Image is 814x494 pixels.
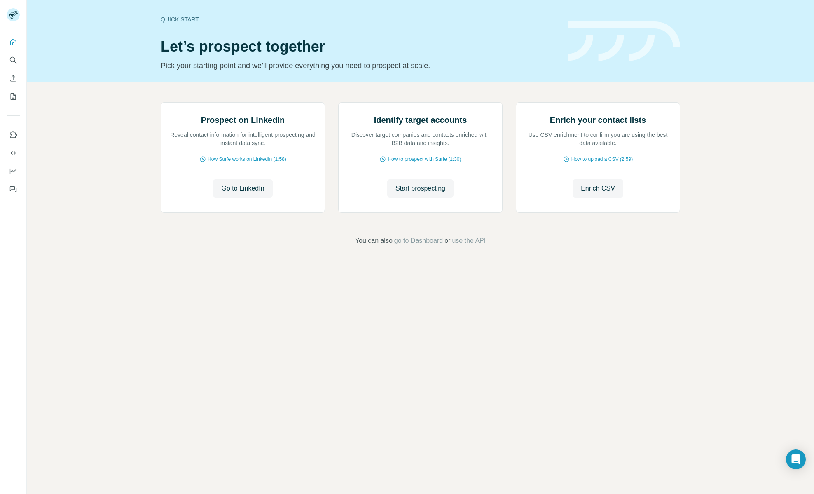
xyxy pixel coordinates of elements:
h2: Identify target accounts [374,114,467,126]
button: Enrich CSV [7,71,20,86]
button: Enrich CSV [573,179,623,198]
span: How Surfe works on LinkedIn (1:58) [208,155,286,163]
p: Use CSV enrichment to confirm you are using the best data available. [524,131,671,147]
p: Reveal contact information for intelligent prospecting and instant data sync. [169,131,316,147]
button: Start prospecting [387,179,454,198]
span: How to prospect with Surfe (1:30) [388,155,461,163]
button: My lists [7,89,20,104]
button: Quick start [7,35,20,49]
p: Discover target companies and contacts enriched with B2B data and insights. [347,131,494,147]
h2: Enrich your contact lists [550,114,646,126]
img: banner [568,21,680,61]
span: How to upload a CSV (2:59) [571,155,633,163]
button: Use Surfe API [7,146,20,160]
h1: Let’s prospect together [161,38,558,55]
h2: Prospect on LinkedIn [201,114,285,126]
button: Use Surfe on LinkedIn [7,127,20,142]
span: You can also [355,236,393,246]
span: Enrich CSV [581,183,615,193]
button: Feedback [7,182,20,197]
button: Go to LinkedIn [213,179,272,198]
button: Search [7,53,20,68]
button: go to Dashboard [394,236,443,246]
p: Pick your starting point and we’ll provide everything you need to prospect at scale. [161,60,558,71]
div: Quick start [161,15,558,24]
span: or [444,236,450,246]
span: Start prospecting [395,183,445,193]
div: Open Intercom Messenger [786,449,806,469]
span: Go to LinkedIn [221,183,264,193]
button: Dashboard [7,164,20,179]
button: use the API [452,236,486,246]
